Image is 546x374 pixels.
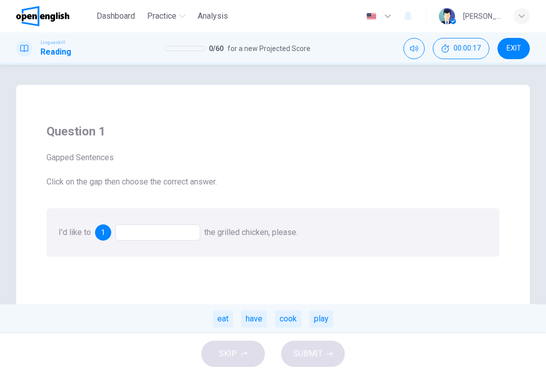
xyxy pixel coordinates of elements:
div: cook [275,310,301,328]
img: Profile picture [439,8,455,24]
span: Dashboard [97,10,135,22]
span: Click on the gap then choose the correct answer. [47,176,499,188]
span: 1 [101,229,105,236]
span: I'd like to [59,227,91,237]
div: eat [213,310,233,328]
button: 00:00:17 [433,38,489,59]
span: Practice [147,10,176,22]
h4: Question 1 [47,123,499,139]
span: 0 / 60 [209,42,223,55]
div: [PERSON_NAME] [PERSON_NAME] [463,10,502,22]
span: Linguaskill [40,39,65,46]
div: Mute [403,38,425,59]
span: for a new Projected Score [227,42,310,55]
span: Gapped Sentences [47,152,499,164]
div: Hide [433,38,489,59]
img: OpenEnglish logo [16,6,69,26]
button: Dashboard [93,7,139,25]
div: play [309,310,333,328]
div: have [241,310,267,328]
button: Practice [143,7,190,25]
h1: Reading [40,46,71,58]
span: Analysis [198,10,228,22]
button: EXIT [497,38,530,59]
span: EXIT [507,44,521,53]
span: the grilled chicken, please. [204,227,298,237]
img: en [365,13,378,20]
span: 00:00:17 [453,44,481,53]
button: Analysis [194,7,232,25]
a: OpenEnglish logo [16,6,93,26]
